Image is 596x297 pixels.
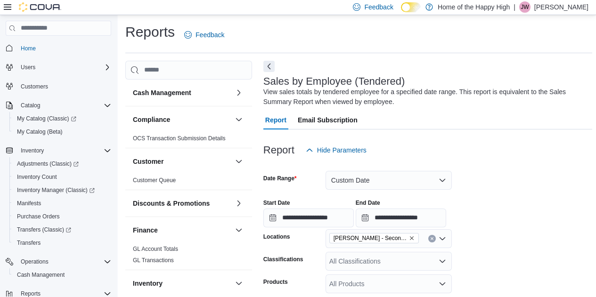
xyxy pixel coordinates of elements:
button: Inventory [17,145,48,156]
span: Hide Parameters [317,145,367,155]
button: Customer [133,157,231,166]
button: Operations [2,255,115,268]
label: Products [263,278,288,286]
span: My Catalog (Classic) [13,113,111,124]
span: Inventory [21,147,44,154]
a: My Catalog (Classic) [13,113,80,124]
span: Manifests [13,198,111,209]
button: Inventory [133,279,231,288]
span: Purchase Orders [17,213,60,220]
div: Compliance [125,133,252,148]
a: Transfers [13,237,44,249]
span: GL Account Totals [133,245,178,253]
span: Inventory Count [17,173,57,181]
button: Users [17,62,39,73]
button: Cash Management [233,87,245,98]
button: Catalog [2,99,115,112]
span: My Catalog (Beta) [17,128,63,136]
span: Operations [21,258,49,265]
span: Operations [17,256,111,267]
span: Adjustments (Classic) [13,158,111,169]
span: Inventory [17,145,111,156]
input: Press the down key to open a popover containing a calendar. [356,209,446,227]
span: Cash Management [13,269,111,281]
span: Users [17,62,111,73]
button: Purchase Orders [9,210,115,223]
span: Inventory Manager (Classic) [17,186,95,194]
div: View sales totals by tendered employee for a specified date range. This report is equivalent to t... [263,87,588,107]
span: Customers [17,80,111,92]
a: GL Account Totals [133,246,178,252]
label: Classifications [263,256,303,263]
button: Finance [233,225,245,236]
button: Next [263,61,275,72]
h3: Discounts & Promotions [133,199,210,208]
a: Inventory Manager (Classic) [13,185,98,196]
a: Adjustments (Classic) [13,158,82,169]
label: End Date [356,199,380,207]
button: Manifests [9,197,115,210]
div: Customer [125,175,252,190]
a: Purchase Orders [13,211,64,222]
a: Customers [17,81,52,92]
span: Home [17,42,111,54]
button: Customer [233,156,245,167]
a: Inventory Count [13,171,61,183]
span: Feedback [364,2,393,12]
span: Transfers [13,237,111,249]
span: [PERSON_NAME] - Second Ave - Prairie Records [334,233,407,243]
span: Report [265,111,286,129]
button: Open list of options [439,235,446,242]
span: Customers [21,83,48,90]
span: JW [521,1,529,13]
button: Hide Parameters [302,141,370,160]
button: Compliance [133,115,231,124]
a: Cash Management [13,269,68,281]
span: Catalog [21,102,40,109]
a: Manifests [13,198,45,209]
button: Finance [133,225,231,235]
a: My Catalog (Classic) [9,112,115,125]
a: Transfers (Classic) [13,224,75,235]
span: Adjustments (Classic) [17,160,79,168]
button: Home [2,41,115,55]
p: | [514,1,515,13]
p: Home of the Happy High [438,1,510,13]
button: Discounts & Promotions [133,199,231,208]
input: Press the down key to open a popover containing a calendar. [263,209,354,227]
label: Start Date [263,199,290,207]
a: GL Transactions [133,257,174,264]
label: Date Range [263,175,297,182]
div: Jacob Williams [519,1,531,13]
a: Inventory Manager (Classic) [9,184,115,197]
h3: Compliance [133,115,170,124]
a: Home [17,43,40,54]
a: Feedback [180,25,228,44]
button: Transfers [9,236,115,249]
button: Users [2,61,115,74]
h3: Inventory [133,279,163,288]
h3: Report [263,144,294,156]
span: Transfers (Classic) [13,224,111,235]
a: My Catalog (Beta) [13,126,66,137]
button: Open list of options [439,280,446,288]
span: Transfers [17,239,41,247]
a: Adjustments (Classic) [9,157,115,170]
button: Clear input [428,235,436,242]
button: Inventory Count [9,170,115,184]
span: Catalog [17,100,111,111]
div: Finance [125,243,252,270]
button: Operations [17,256,52,267]
span: Transfers (Classic) [17,226,71,233]
a: OCS Transaction Submission Details [133,135,226,142]
h3: Sales by Employee (Tendered) [263,76,405,87]
a: Customer Queue [133,177,176,184]
label: Locations [263,233,290,241]
button: Catalog [17,100,44,111]
span: Home [21,45,36,52]
input: Dark Mode [401,2,421,12]
span: My Catalog (Beta) [13,126,111,137]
